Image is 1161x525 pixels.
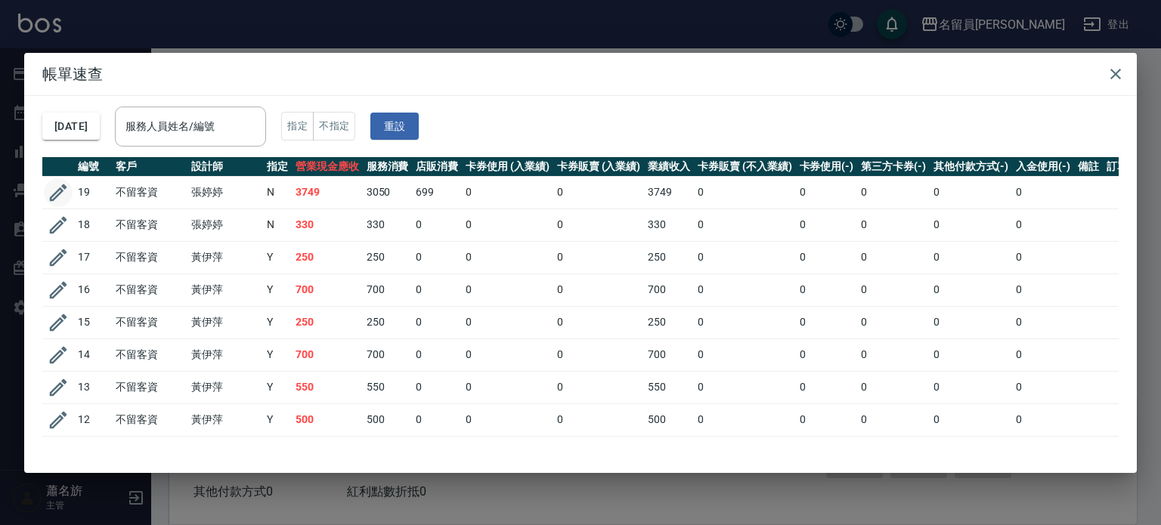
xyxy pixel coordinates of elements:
[187,403,263,436] td: 黃伊萍
[694,436,795,468] td: 0
[857,306,930,338] td: 0
[857,338,930,371] td: 0
[112,157,187,177] th: 客戶
[412,338,462,371] td: 0
[412,241,462,273] td: 0
[694,208,795,241] td: 0
[644,273,694,306] td: 700
[187,241,263,273] td: 黃伊萍
[694,176,795,208] td: 0
[24,53,1137,95] h2: 帳單速查
[796,371,858,403] td: 0
[112,273,187,306] td: 不留客資
[263,436,292,468] td: Y
[694,157,795,177] th: 卡券販賣 (不入業績)
[74,306,112,338] td: 15
[796,306,858,338] td: 0
[363,338,413,371] td: 700
[74,371,112,403] td: 13
[292,208,363,241] td: 330
[796,436,858,468] td: 0
[412,176,462,208] td: 699
[1012,241,1074,273] td: 0
[1074,157,1103,177] th: 備註
[187,436,263,468] td: 黃伊萍
[1012,306,1074,338] td: 0
[553,157,645,177] th: 卡券販賣 (入業績)
[462,208,553,241] td: 0
[187,371,263,403] td: 黃伊萍
[796,273,858,306] td: 0
[1012,208,1074,241] td: 0
[462,403,553,436] td: 0
[370,113,419,141] button: 重設
[796,338,858,371] td: 0
[857,157,930,177] th: 第三方卡券(-)
[930,371,1013,403] td: 0
[694,371,795,403] td: 0
[412,371,462,403] td: 0
[1012,176,1074,208] td: 0
[1012,436,1074,468] td: 0
[412,208,462,241] td: 0
[74,157,112,177] th: 編號
[187,176,263,208] td: 張婷婷
[462,306,553,338] td: 0
[644,371,694,403] td: 550
[553,371,645,403] td: 0
[462,436,553,468] td: 0
[263,176,292,208] td: N
[644,241,694,273] td: 250
[42,113,100,141] button: [DATE]
[74,338,112,371] td: 14
[292,157,363,177] th: 營業現金應收
[1012,371,1074,403] td: 0
[187,306,263,338] td: 黃伊萍
[930,338,1013,371] td: 0
[363,273,413,306] td: 700
[462,176,553,208] td: 0
[112,176,187,208] td: 不留客資
[363,436,413,468] td: 699
[644,176,694,208] td: 3749
[553,273,645,306] td: 0
[930,208,1013,241] td: 0
[553,436,645,468] td: 0
[930,436,1013,468] td: 0
[187,208,263,241] td: 張婷婷
[857,208,930,241] td: 0
[74,208,112,241] td: 18
[363,371,413,403] td: 550
[694,306,795,338] td: 0
[263,338,292,371] td: Y
[187,338,263,371] td: 黃伊萍
[74,176,112,208] td: 19
[462,273,553,306] td: 0
[857,273,930,306] td: 0
[1103,157,1153,177] th: 訂單來源
[112,338,187,371] td: 不留客資
[462,371,553,403] td: 0
[363,403,413,436] td: 500
[857,371,930,403] td: 0
[644,338,694,371] td: 700
[553,306,645,338] td: 0
[112,306,187,338] td: 不留客資
[796,403,858,436] td: 0
[74,403,112,436] td: 12
[412,157,462,177] th: 店販消費
[1012,273,1074,306] td: 0
[796,241,858,273] td: 0
[930,273,1013,306] td: 0
[1012,157,1074,177] th: 入金使用(-)
[74,273,112,306] td: 16
[187,157,263,177] th: 設計師
[694,241,795,273] td: 0
[930,403,1013,436] td: 0
[553,403,645,436] td: 0
[930,176,1013,208] td: 0
[796,157,858,177] th: 卡券使用(-)
[412,306,462,338] td: 0
[694,403,795,436] td: 0
[263,306,292,338] td: Y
